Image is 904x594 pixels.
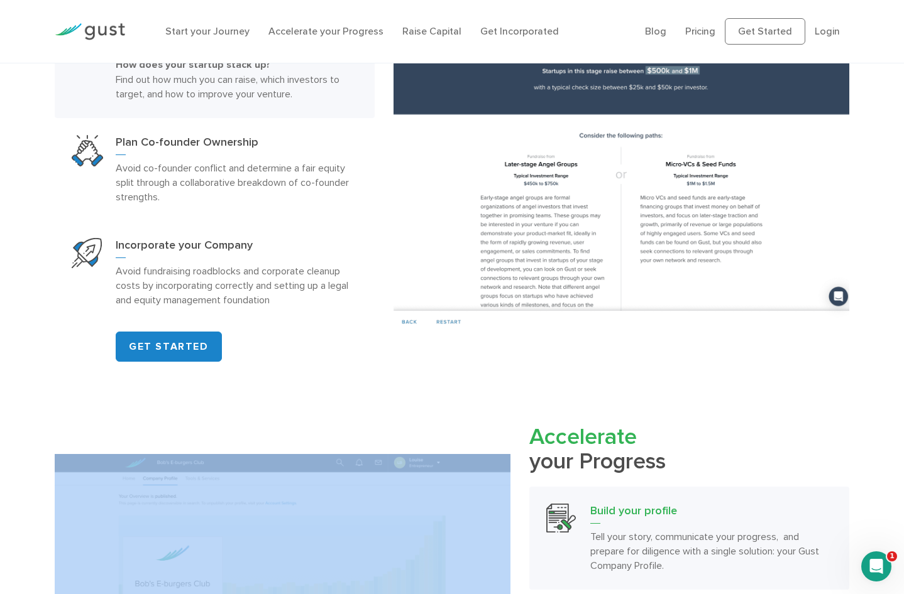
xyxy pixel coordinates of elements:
p: Avoid fundraising roadblocks and corporate cleanup costs by incorporating correctly and setting u... [116,264,358,307]
a: Pricing [685,25,715,37]
a: Build Your ProfileBuild your profileTell your story, communicate your progress, and prepare for d... [529,487,849,590]
span: Find out how much you can raise, which investors to target, and how to improve your venture. [116,73,339,100]
a: Raise Capital [402,25,461,37]
a: Benchmark Your VentureBenchmark your VentureHow does your startup stack up? Find out how much you... [55,14,375,118]
span: 1 [887,551,897,561]
iframe: Intercom live chat [861,551,891,581]
img: Gust Logo [55,23,125,40]
a: Get Started [725,18,805,45]
a: Login [815,25,840,37]
a: Accelerate your Progress [268,25,383,37]
img: Build Your Profile [546,504,576,533]
span: Accelerate [529,423,637,450]
a: Start Your CompanyIncorporate your CompanyAvoid fundraising roadblocks and corporate cleanup cost... [55,221,375,324]
a: Get Incorporated [480,25,559,37]
a: Plan Co Founder OwnershipPlan Co-founder OwnershipAvoid co-founder conflict and determine a fair ... [55,118,375,221]
h3: Incorporate your Company [116,238,358,258]
a: Start your Journey [165,25,250,37]
h3: Build your profile [590,504,832,524]
a: GET STARTED [116,332,222,362]
p: Tell your story, communicate your progress, and prepare for diligence with a single solution: you... [590,529,832,573]
p: Avoid co-founder conflict and determine a fair equity split through a collaborative breakdown of ... [116,161,358,204]
h2: your Progress [529,424,849,473]
img: Start Your Company [72,238,102,268]
strong: How does your startup stack up? [116,58,270,71]
img: Plan Co Founder Ownership [72,135,103,166]
a: Blog [645,25,666,37]
h3: Plan Co-founder Ownership [116,135,358,155]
